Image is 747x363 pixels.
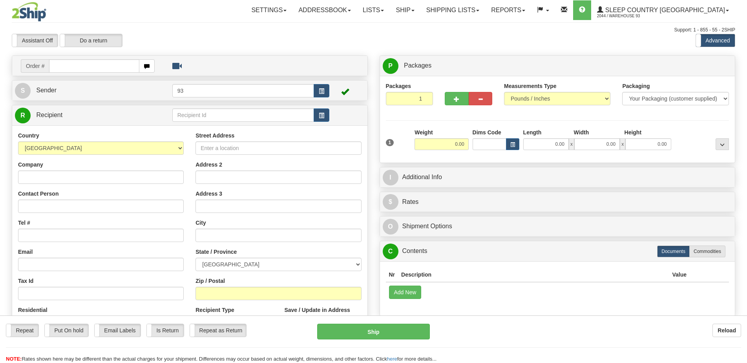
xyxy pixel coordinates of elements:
label: Documents [657,246,690,257]
label: Packaging [622,82,650,90]
label: Company [18,161,43,169]
label: Repeat as Return [190,324,246,337]
img: logo2044.jpg [12,2,46,22]
label: Email [18,248,33,256]
span: 2044 / Warehouse 93 [597,12,656,20]
a: Reports [485,0,531,20]
span: $ [383,194,398,210]
a: Ship [390,0,420,20]
a: Shipping lists [420,0,485,20]
label: Street Address [195,132,234,139]
label: Assistant Off [12,34,58,47]
label: Tax Id [18,277,33,285]
label: Tel # [18,219,30,227]
label: Do a return [60,34,122,47]
span: R [15,108,31,123]
label: Width [574,128,589,136]
a: OShipment Options [383,218,732,235]
label: Email Labels [95,324,141,337]
label: Address 3 [195,190,222,198]
label: Residential [18,306,47,314]
a: $Rates [383,194,732,210]
label: Advanced [696,34,735,47]
a: CContents [383,243,732,259]
label: State / Province [195,248,237,256]
label: Measurements Type [504,82,557,90]
label: Recipient Type [195,306,234,314]
span: Order # [21,59,49,73]
label: Address 2 [195,161,222,169]
a: Settings [245,0,292,20]
span: Recipient [36,112,62,118]
a: Lists [357,0,390,20]
div: ... [716,138,729,150]
iframe: chat widget [729,141,746,222]
button: Add New [389,286,422,299]
div: Support: 1 - 855 - 55 - 2SHIP [12,27,735,33]
a: R Recipient [15,107,155,123]
label: Is Return [147,324,184,337]
span: I [383,170,398,185]
a: here [387,356,397,362]
label: City [195,219,206,227]
span: Packages [404,62,431,69]
input: Recipient Id [172,108,314,122]
label: Save / Update in Address Book [284,306,361,322]
button: Ship [317,324,430,339]
label: Commodities [689,246,725,257]
span: C [383,244,398,259]
input: Enter a location [195,141,361,155]
button: Reload [712,324,741,337]
label: Contact Person [18,190,58,198]
span: Sender [36,87,57,93]
th: Description [398,268,669,282]
label: Packages [386,82,411,90]
th: Nr [386,268,398,282]
span: O [383,219,398,235]
a: Sleep Country [GEOGRAPHIC_DATA] 2044 / Warehouse 93 [591,0,735,20]
span: Sleep Country [GEOGRAPHIC_DATA] [603,7,725,13]
label: Weight [415,128,433,136]
label: Repeat [6,324,38,337]
span: S [15,83,31,99]
span: P [383,58,398,74]
label: Height [625,128,642,136]
span: x [620,138,625,150]
span: 1 [386,139,394,146]
input: Sender Id [172,84,314,97]
span: NOTE: [6,356,22,362]
a: IAdditional Info [383,169,732,185]
label: Zip / Postal [195,277,225,285]
b: Reload [718,327,736,334]
label: Country [18,132,39,139]
th: Value [669,268,690,282]
span: x [569,138,574,150]
label: Length [523,128,542,136]
label: Put On hold [45,324,88,337]
label: Dims Code [473,128,501,136]
a: P Packages [383,58,732,74]
a: Addressbook [292,0,357,20]
a: S Sender [15,82,172,99]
